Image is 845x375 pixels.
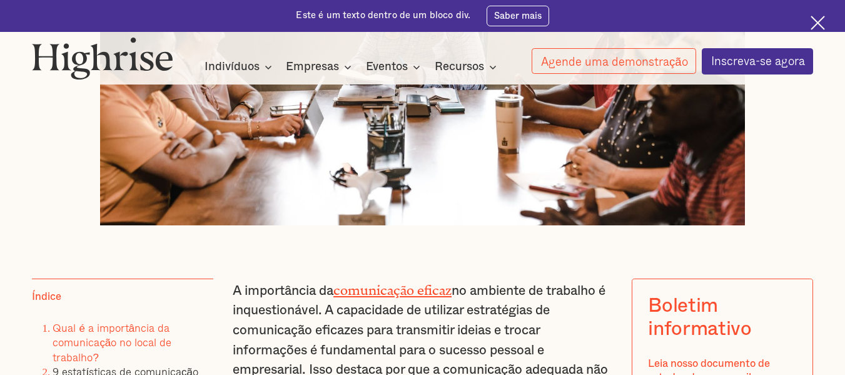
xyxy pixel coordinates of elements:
[286,61,339,73] font: Empresas
[366,59,424,74] div: Eventos
[53,319,171,366] a: Qual é a importância da comunicação no local de trabalho?
[205,59,276,74] div: Indivíduos
[286,59,355,74] div: Empresas
[233,284,333,297] font: A importância da
[32,37,173,80] img: Logotipo do arranha-céu
[333,283,452,291] a: comunicação eficaz
[811,16,825,30] img: Ícone de cruz
[205,61,260,73] font: Indivíduos
[702,48,814,74] a: Inscreva-se agora
[541,52,688,70] font: Agende uma demonstração
[487,6,549,26] a: Saber mais
[435,59,500,74] div: Recursos
[711,51,805,69] font: Inscreva-se agora
[494,11,542,21] font: Saber mais
[435,61,484,73] font: Recursos
[32,291,61,302] font: Índice
[366,61,408,73] font: Eventos
[532,48,696,74] a: Agende uma demonstração
[648,296,752,339] font: Boletim informativo
[296,11,470,20] font: Este é um texto dentro de um bloco div.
